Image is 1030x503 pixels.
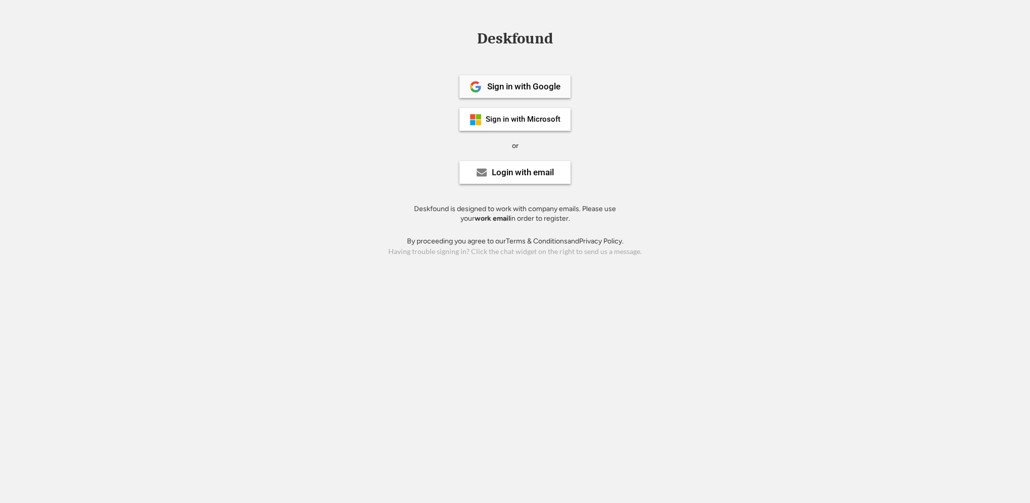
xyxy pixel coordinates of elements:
[486,116,560,123] div: Sign in with Microsoft
[487,82,560,91] div: Sign in with Google
[407,236,624,246] div: By proceeding you agree to our and
[492,168,554,177] div: Login with email
[470,114,482,126] img: ms-symbollockup_mssymbol_19.png
[401,204,629,224] div: Deskfound is designed to work with company emails. Please use your in order to register.
[470,81,482,93] img: 1024px-Google__G__Logo.svg.png
[475,214,510,223] strong: work email
[506,237,568,245] a: Terms & Conditions
[472,31,558,46] div: Deskfound
[512,141,519,151] div: or
[579,237,624,245] a: Privacy Policy.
